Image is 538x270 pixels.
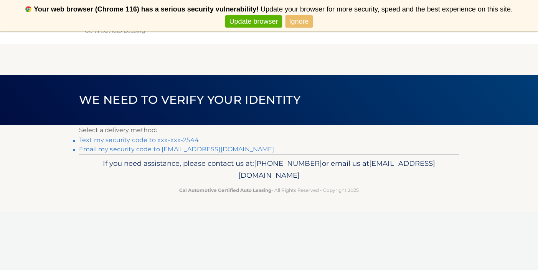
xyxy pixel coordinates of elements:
p: - All Rights Reserved - Copyright 2025 [84,186,454,194]
span: [PHONE_NUMBER] [254,159,322,168]
strong: Cal Automotive Certified Auto Leasing [179,187,271,193]
span: We need to verify your identity [79,93,300,107]
b: Your web browser (Chrome 116) has a serious security vulnerability! [34,5,259,13]
a: Update browser [225,15,282,28]
a: Email my security code to [EMAIL_ADDRESS][DOMAIN_NAME] [79,146,274,153]
p: Select a delivery method: [79,125,459,136]
p: If you need assistance, please contact us at: or email us at [84,157,454,182]
span: Update your browser for more security, speed and the best experience on this site. [261,5,513,13]
a: Text my security code to xxx-xxx-2544 [79,136,199,144]
a: Ignore [286,15,313,28]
